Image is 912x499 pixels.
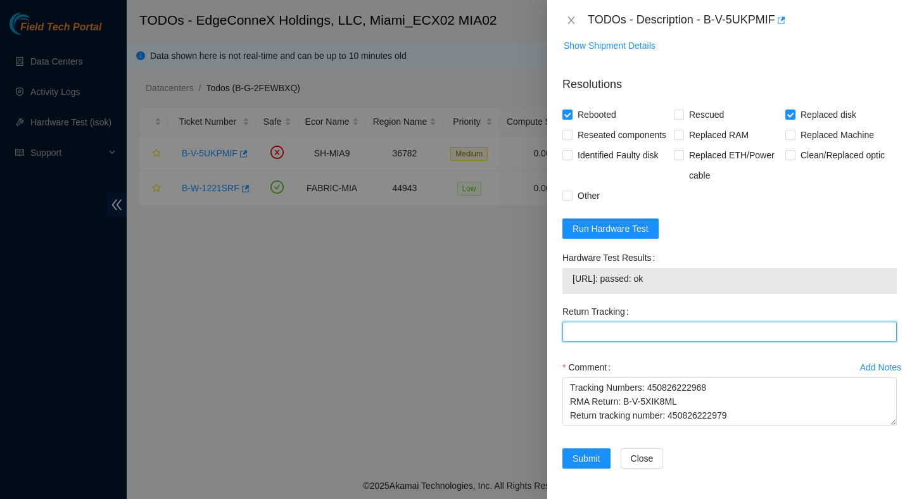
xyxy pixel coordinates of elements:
span: Close [631,452,654,465]
textarea: Comment [562,377,897,426]
span: Clean/Replaced optic [795,145,890,165]
span: Reseated components [573,125,671,145]
span: Rebooted [573,104,621,125]
button: Show Shipment Details [563,35,656,56]
div: TODOs - Description - B-V-5UKPMIF [588,10,897,30]
span: Replaced RAM [684,125,754,145]
span: Identified Faulty disk [573,145,664,165]
span: Show Shipment Details [564,39,655,53]
p: Resolutions [562,66,897,93]
span: Submit [573,452,600,465]
span: Replaced Machine [795,125,879,145]
span: Rescued [684,104,729,125]
span: close [566,15,576,25]
div: Add Notes [860,363,901,372]
input: Return Tracking [562,322,897,342]
span: Replaced disk [795,104,861,125]
span: Other [573,186,605,206]
span: [URL]: passed: ok [573,272,887,286]
button: Run Hardware Test [562,218,659,239]
button: Close [621,448,664,469]
button: Close [562,15,580,27]
button: Submit [562,448,611,469]
span: Run Hardware Test [573,222,649,236]
label: Comment [562,357,616,377]
span: Replaced ETH/Power cable [684,145,785,186]
label: Hardware Test Results [562,248,660,268]
label: Return Tracking [562,301,634,322]
button: Add Notes [859,357,902,377]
